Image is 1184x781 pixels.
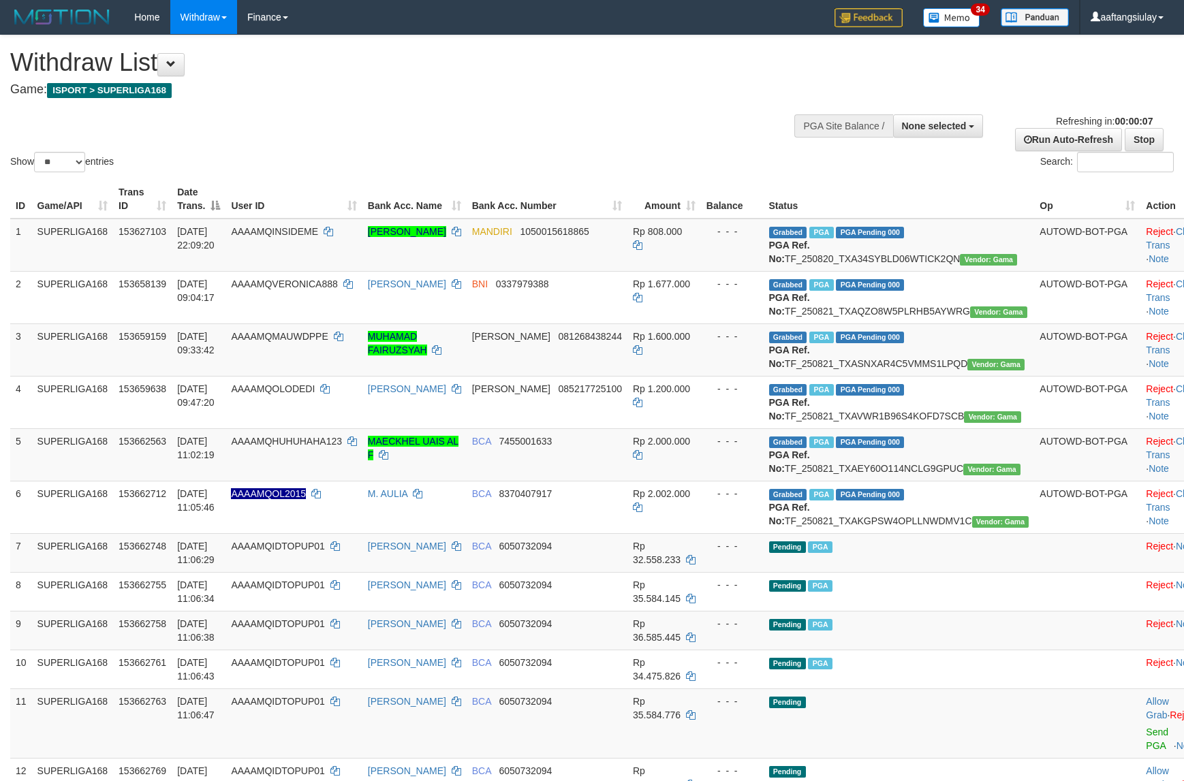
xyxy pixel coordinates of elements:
[368,226,446,237] a: [PERSON_NAME]
[499,765,552,776] span: Copy 6050732094 to clipboard
[1146,331,1173,342] a: Reject
[960,254,1017,266] span: Vendor URL: https://trx31.1velocity.biz
[633,618,681,643] span: Rp 36.585.445
[368,488,407,499] a: M. AULIA
[119,436,166,447] span: 153662563
[10,323,32,376] td: 3
[119,226,166,237] span: 153627103
[32,481,114,533] td: SUPERLIGA168
[1034,376,1140,428] td: AUTOWD-BOT-PGA
[472,765,491,776] span: BCA
[1146,436,1173,447] a: Reject
[1034,219,1140,272] td: AUTOWD-BOT-PGA
[10,688,32,758] td: 11
[769,240,810,264] b: PGA Ref. No:
[764,376,1035,428] td: TF_250821_TXAVWR1B96S4KOFD7SCB
[499,618,552,629] span: Copy 6050732094 to clipboard
[496,278,549,289] span: Copy 0337979388 to clipboard
[10,219,32,272] td: 1
[627,180,701,219] th: Amount: activate to sort column ascending
[119,383,166,394] span: 153659638
[368,618,446,629] a: [PERSON_NAME]
[177,436,215,460] span: [DATE] 11:02:19
[769,658,806,669] span: Pending
[177,618,215,643] span: [DATE] 11:06:38
[808,619,832,631] span: Marked by aafmaster
[633,541,681,565] span: Rp 32.558.233
[368,331,427,355] a: MUHAMAD FAIRUZSYAH
[368,383,446,394] a: [PERSON_NAME]
[1149,411,1169,421] a: Note
[893,114,984,138] button: None selected
[119,579,166,590] span: 153662755
[809,436,833,448] span: Marked by aafheankoy
[1146,383,1173,394] a: Reject
[769,489,807,500] span: Grabbed
[633,383,690,394] span: Rp 1.200.000
[10,49,776,76] h1: Withdraw List
[769,697,806,708] span: Pending
[836,489,904,500] span: PGA Pending
[836,384,904,396] span: PGA Pending
[633,331,690,342] span: Rp 1.600.000
[231,696,324,707] span: AAAAMQIDTOPUP01
[1146,579,1173,590] a: Reject
[499,657,552,668] span: Copy 6050732094 to clipboard
[177,579,215,604] span: [DATE] 11:06:34
[177,696,215,720] span: [DATE] 11:06:47
[769,397,810,421] b: PGA Ref. No:
[1149,306,1169,317] a: Note
[769,502,810,526] b: PGA Ref. No:
[706,487,758,500] div: - - -
[706,656,758,669] div: - - -
[10,611,32,650] td: 9
[172,180,225,219] th: Date Trans.: activate to sort column descending
[970,306,1027,318] span: Vendor URL: https://trx31.1velocity.biz
[769,332,807,343] span: Grabbed
[231,765,324,776] span: AAAAMQIDTOPUP01
[1146,696,1170,720] span: ·
[1034,180,1140,219] th: Op: activate to sort column ascending
[10,533,32,572] td: 7
[32,376,114,428] td: SUPERLIGA168
[231,436,342,447] span: AAAAMQHUHUHAHA123
[177,226,215,251] span: [DATE] 22:09:20
[368,696,446,707] a: [PERSON_NAME]
[706,539,758,553] div: - - -
[32,323,114,376] td: SUPERLIGA168
[119,765,166,776] span: 153662769
[769,766,806,778] span: Pending
[764,271,1035,323] td: TF_250821_TXAQZO8W5PLRHB5AYWRG
[1149,358,1169,369] a: Note
[769,436,807,448] span: Grabbed
[47,83,172,98] span: ISPORT > SUPERLIGA168
[633,657,681,682] span: Rp 34.475.826
[633,488,690,499] span: Rp 2.002.000
[809,332,833,343] span: Marked by aafchoeunmanni
[769,292,810,317] b: PGA Ref. No:
[225,180,362,219] th: User ID: activate to sort column ascending
[472,696,491,707] span: BCA
[1149,463,1169,474] a: Note
[472,488,491,499] span: BCA
[119,618,166,629] span: 153662758
[964,411,1021,423] span: Vendor URL: https://trx31.1velocity.biz
[836,332,904,343] span: PGA Pending
[368,579,446,590] a: [PERSON_NAME]
[769,580,806,592] span: Pending
[1146,618,1173,629] a: Reject
[499,541,552,552] span: Copy 6050732094 to clipboard
[1040,152,1174,172] label: Search:
[769,449,810,474] b: PGA Ref. No:
[34,152,85,172] select: Showentries
[808,541,832,553] span: Marked by aafmaster
[10,481,32,533] td: 6
[32,611,114,650] td: SUPERLIGA168
[764,428,1035,481] td: TF_250821_TXAEY60O114NCLG9GPUC
[764,219,1035,272] td: TF_250820_TXA34SYBLD06WTICK2QN
[119,696,166,707] span: 153662763
[472,541,491,552] span: BCA
[1146,226,1173,237] a: Reject
[923,8,980,27] img: Button%20Memo.svg
[706,277,758,291] div: - - -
